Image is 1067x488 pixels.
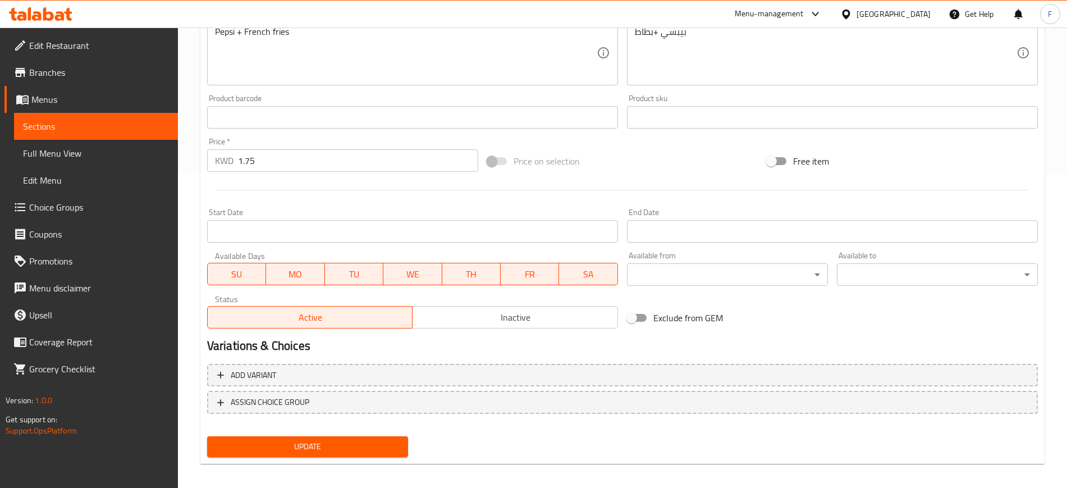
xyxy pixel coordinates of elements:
a: Grocery Checklist [4,355,178,382]
textarea: Pepsi + French fries [215,26,597,80]
a: Coupons [4,221,178,248]
button: MO [266,263,324,285]
div: ​ [837,263,1038,286]
span: Choice Groups [29,200,169,214]
button: Inactive [412,306,618,329]
a: Choice Groups [4,194,178,221]
p: KWD [215,154,233,167]
a: Sections [14,113,178,140]
a: Promotions [4,248,178,275]
h2: Variations & Choices [207,338,1038,354]
span: TH [447,266,496,282]
span: Add variant [231,368,276,382]
span: ASSIGN CHOICE GROUP [231,395,309,409]
a: Menu disclaimer [4,275,178,302]
button: Add variant [207,364,1038,387]
span: MO [271,266,320,282]
button: Update [207,436,408,457]
span: Active [212,309,409,326]
span: Upsell [29,308,169,322]
span: Edit Restaurant [29,39,169,52]
span: Version: [6,393,33,408]
a: Edit Restaurant [4,32,178,59]
a: Full Menu View [14,140,178,167]
span: FR [505,266,555,282]
span: Full Menu View [23,147,169,160]
button: SA [559,263,617,285]
span: Price on selection [514,154,580,168]
a: Coverage Report [4,329,178,355]
button: TU [325,263,383,285]
div: Menu-management [735,7,804,21]
div: ​ [627,263,828,286]
span: Update [216,440,399,454]
a: Support.OpsPlatform [6,423,77,438]
div: [GEOGRAPHIC_DATA] [857,8,931,20]
input: Please enter product barcode [207,106,618,129]
button: TH [442,263,501,285]
input: Please enter price [238,149,478,172]
span: Sections [23,120,169,133]
button: Active [207,306,413,329]
span: Menus [31,93,169,106]
span: 1.0.0 [35,393,52,408]
span: Grocery Checklist [29,362,169,376]
span: TU [329,266,379,282]
span: SU [212,266,262,282]
span: Edit Menu [23,174,169,187]
span: Menu disclaimer [29,281,169,295]
span: SA [564,266,613,282]
span: Get support on: [6,412,57,427]
button: WE [383,263,442,285]
span: Free item [793,154,829,168]
span: F [1048,8,1052,20]
span: Branches [29,66,169,79]
input: Please enter product sku [627,106,1038,129]
a: Branches [4,59,178,86]
span: Coverage Report [29,335,169,349]
a: Menus [4,86,178,113]
button: ASSIGN CHOICE GROUP [207,391,1038,414]
span: WE [388,266,437,282]
button: SU [207,263,266,285]
span: Promotions [29,254,169,268]
textarea: بيبسي +بطاط [635,26,1016,80]
span: Inactive [417,309,613,326]
span: Coupons [29,227,169,241]
button: FR [501,263,559,285]
span: Exclude from GEM [653,311,723,325]
a: Edit Menu [14,167,178,194]
a: Upsell [4,302,178,329]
